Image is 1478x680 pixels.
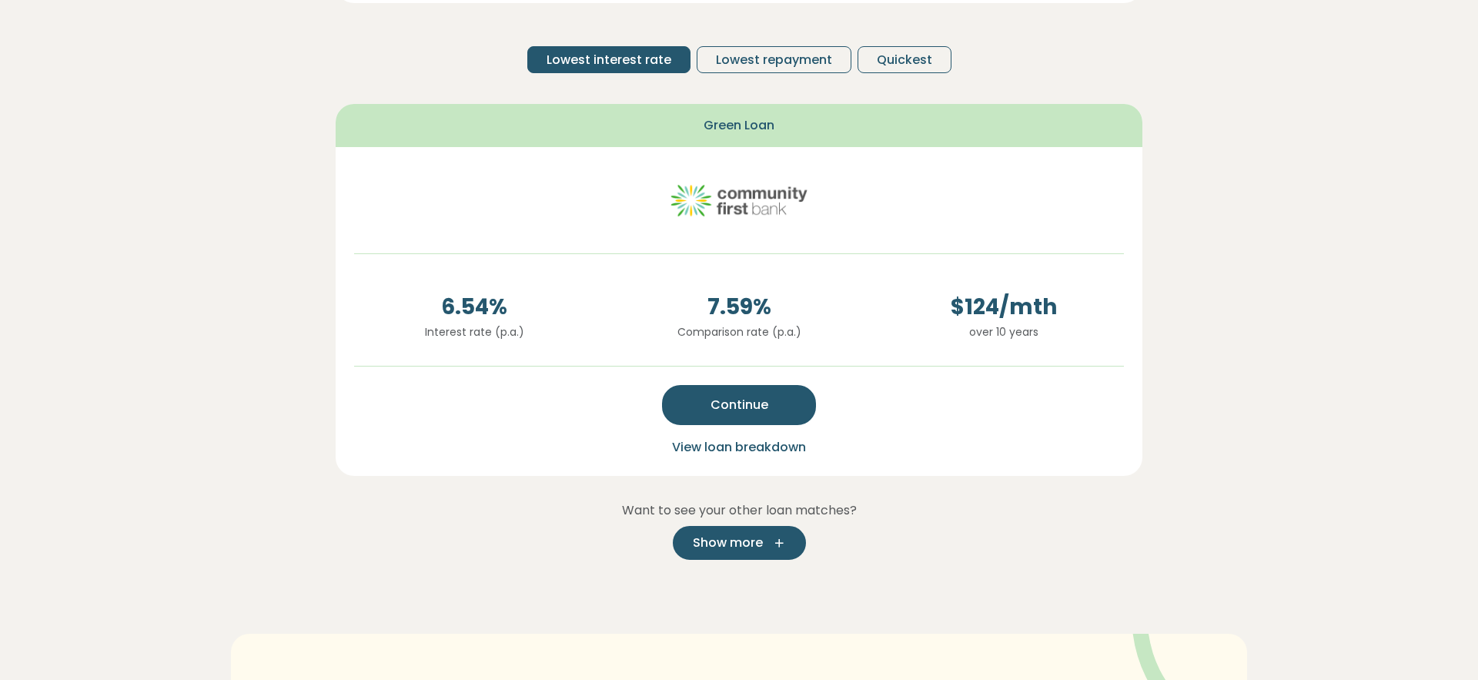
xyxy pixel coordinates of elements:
span: Lowest repayment [716,51,832,69]
span: View loan breakdown [672,438,806,456]
button: View loan breakdown [667,437,811,457]
span: Quickest [877,51,932,69]
span: 7.59 % [619,291,859,323]
button: Show more [673,526,806,560]
span: Show more [693,534,763,552]
button: Quickest [858,46,951,73]
span: $ 124 /mth [884,291,1124,323]
button: Continue [662,385,816,425]
span: Green Loan [704,116,774,135]
img: community-first logo [670,166,808,235]
span: Continue [711,396,768,414]
span: Lowest interest rate [547,51,671,69]
p: Comparison rate (p.a.) [619,323,859,340]
span: 6.54 % [354,291,594,323]
p: over 10 years [884,323,1124,340]
button: Lowest interest rate [527,46,691,73]
p: Interest rate (p.a.) [354,323,594,340]
p: Want to see your other loan matches? [336,501,1142,521]
button: Lowest repayment [697,46,851,73]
